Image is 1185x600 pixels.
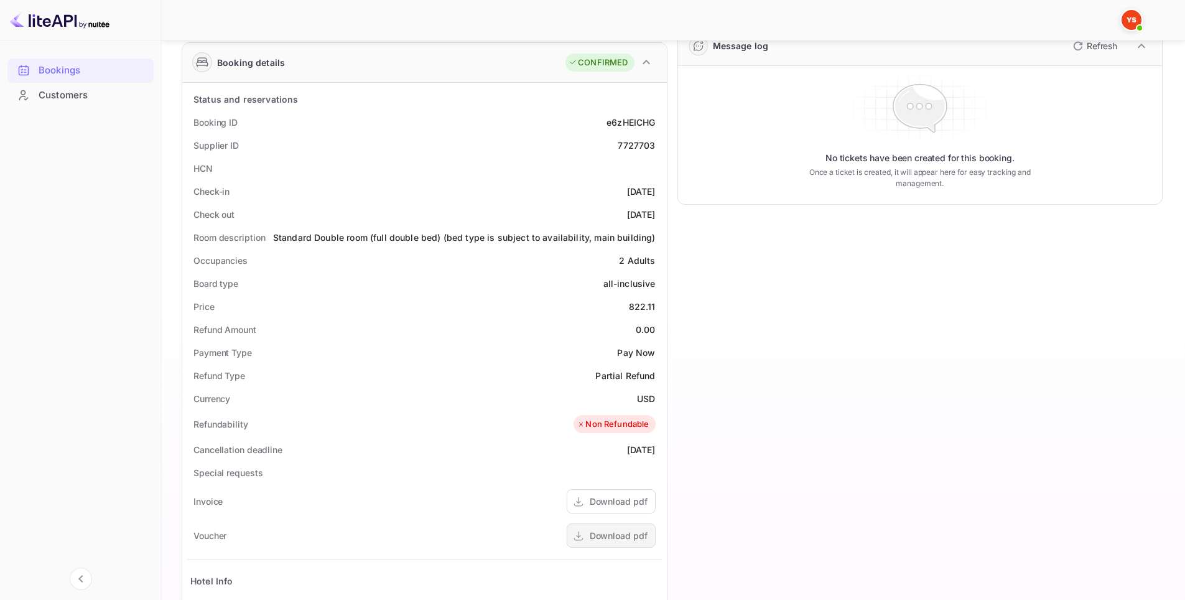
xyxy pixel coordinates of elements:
[636,323,656,336] div: 0.00
[193,162,213,175] div: HCN
[217,56,285,69] div: Booking details
[7,59,154,83] div: Bookings
[193,254,248,267] div: Occupancies
[193,323,256,336] div: Refund Amount
[569,57,628,69] div: CONFIRMED
[713,39,769,52] div: Message log
[193,418,248,431] div: Refundability
[1066,36,1122,56] button: Refresh
[1122,10,1141,30] img: Yandex Support
[193,346,252,359] div: Payment Type
[193,392,230,405] div: Currency
[1087,39,1117,52] p: Refresh
[190,574,233,588] div: Hotel Info
[789,167,1050,189] p: Once a ticket is created, it will appear here for easy tracking and management.
[618,139,655,152] div: 7727703
[193,466,263,479] div: Special requests
[577,418,649,431] div: Non Refundable
[39,63,147,78] div: Bookings
[39,88,147,103] div: Customers
[606,116,655,129] div: e6zHEICHG
[603,277,656,290] div: all-inclusive
[193,231,265,244] div: Room description
[193,443,282,456] div: Cancellation deadline
[193,208,235,221] div: Check out
[637,392,655,405] div: USD
[627,185,656,198] div: [DATE]
[70,568,92,590] button: Collapse navigation
[590,529,648,542] div: Download pdf
[7,59,154,82] a: Bookings
[627,443,656,456] div: [DATE]
[627,208,656,221] div: [DATE]
[595,369,655,382] div: Partial Refund
[193,185,230,198] div: Check-in
[193,369,245,382] div: Refund Type
[619,254,655,267] div: 2 Adults
[193,116,238,129] div: Booking ID
[273,231,656,244] div: Standard Double room (full double bed) (bed type is subject to availability, main building)
[193,495,223,508] div: Invoice
[825,152,1015,164] p: No tickets have been created for this booking.
[629,300,656,313] div: 822.11
[193,93,298,106] div: Status and reservations
[193,277,238,290] div: Board type
[590,495,648,508] div: Download pdf
[7,83,154,108] div: Customers
[193,529,226,542] div: Voucher
[617,346,655,359] div: Pay Now
[193,300,215,313] div: Price
[193,139,239,152] div: Supplier ID
[7,83,154,106] a: Customers
[10,10,109,30] img: LiteAPI logo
